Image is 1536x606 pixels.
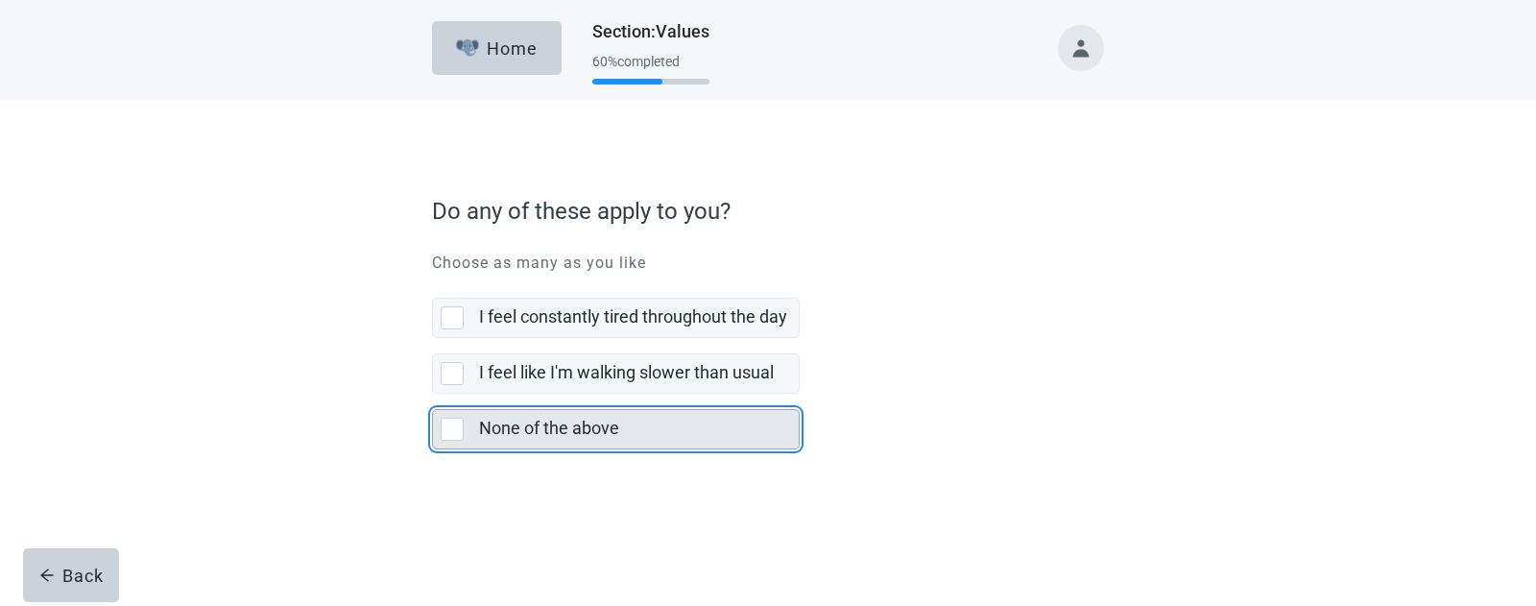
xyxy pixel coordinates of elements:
label: I feel like I'm walking slower than usual [479,362,774,382]
h1: Section : Values [592,18,709,45]
div: I feel constantly tired throughout the day, checkbox, not selected [432,298,800,338]
img: Elephant [456,39,480,57]
div: 60 % completed [592,54,709,69]
span: arrow-left [39,568,55,583]
button: arrow-leftBack [23,548,119,602]
p: Choose as many as you like [432,252,1104,275]
div: Home [456,38,539,58]
label: Do any of these apply to you? [432,194,1094,229]
button: ElephantHome [432,21,562,75]
div: Progress section [592,46,709,93]
div: I feel like I'm walking slower than usual, checkbox, not selected [432,353,800,394]
div: None of the above, checkbox, not selected [432,409,800,449]
div: Back [39,566,104,585]
button: Toggle account menu [1058,25,1104,71]
label: None of the above [479,418,619,438]
label: I feel constantly tired throughout the day [479,306,787,327]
